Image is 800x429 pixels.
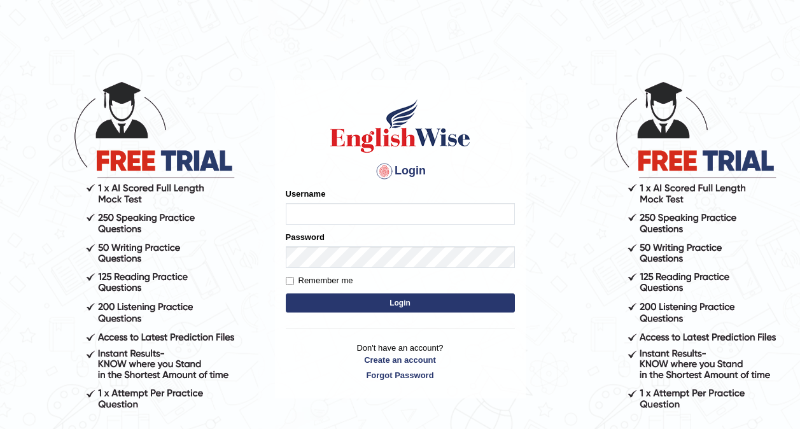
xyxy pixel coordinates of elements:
input: Remember me [286,277,294,285]
label: Remember me [286,274,353,287]
img: Logo of English Wise sign in for intelligent practice with AI [328,97,473,155]
button: Login [286,293,515,313]
a: Create an account [286,354,515,366]
h4: Login [286,161,515,181]
a: Forgot Password [286,369,515,381]
label: Username [286,188,326,200]
label: Password [286,231,325,243]
p: Don't have an account? [286,342,515,381]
